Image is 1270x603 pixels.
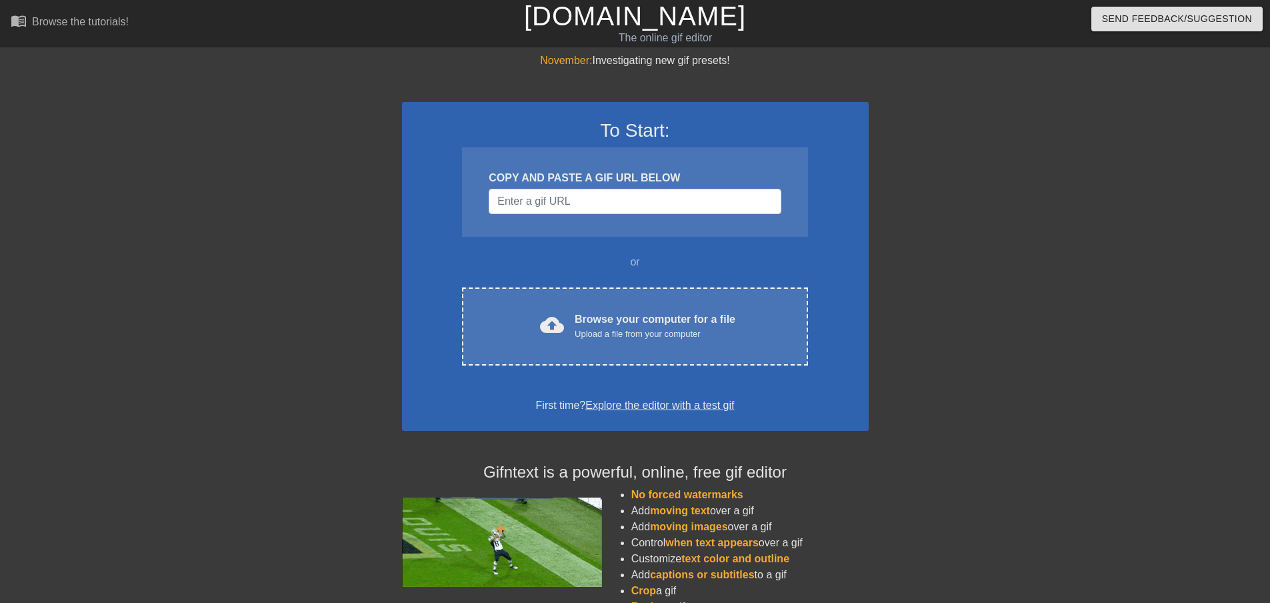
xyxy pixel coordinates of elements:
[631,551,869,567] li: Customize
[419,398,851,414] div: First time?
[631,503,869,519] li: Add over a gif
[631,519,869,535] li: Add over a gif
[665,537,759,548] span: when text appears
[11,13,129,33] a: Browse the tutorials!
[650,505,710,516] span: moving text
[631,489,743,500] span: No forced watermarks
[524,1,746,31] a: [DOMAIN_NAME]
[650,521,727,532] span: moving images
[419,119,851,142] h3: To Start:
[650,569,754,580] span: captions or subtitles
[575,328,735,341] div: Upload a file from your computer
[631,583,869,599] li: a gif
[540,55,592,66] span: November:
[32,16,129,27] div: Browse the tutorials!
[402,498,602,587] img: football_small.gif
[489,189,781,214] input: Username
[1102,11,1252,27] span: Send Feedback/Suggestion
[402,53,869,69] div: Investigating new gif presets!
[437,254,834,270] div: or
[489,170,781,186] div: COPY AND PASTE A GIF URL BELOW
[430,30,901,46] div: The online gif editor
[631,567,869,583] li: Add to a gif
[1091,7,1263,31] button: Send Feedback/Suggestion
[681,553,789,564] span: text color and outline
[631,585,656,596] span: Crop
[402,463,869,482] h4: Gifntext is a powerful, online, free gif editor
[585,400,734,411] a: Explore the editor with a test gif
[631,535,869,551] li: Control over a gif
[540,313,564,337] span: cloud_upload
[575,312,735,341] div: Browse your computer for a file
[11,13,27,29] span: menu_book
